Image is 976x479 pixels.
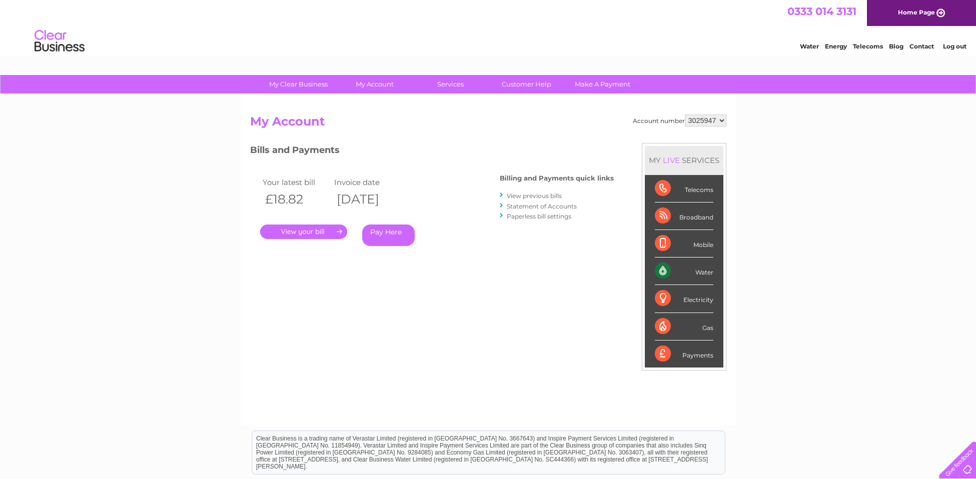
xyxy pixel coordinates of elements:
[34,26,85,56] img: logo.png
[250,143,614,160] h3: Bills and Payments
[889,42,903,50] a: Blog
[800,42,819,50] a: Water
[655,257,713,285] div: Water
[507,202,577,210] a: Statement of Accounts
[333,75,416,93] a: My Account
[943,42,966,50] a: Log out
[260,175,332,189] td: Your latest bill
[787,5,856,17] a: 0333 014 3131
[655,340,713,367] div: Payments
[507,192,562,199] a: View previous bills
[825,42,847,50] a: Energy
[260,189,332,209] th: £18.82
[485,75,568,93] a: Customer Help
[655,202,713,230] div: Broadband
[260,224,347,239] a: .
[332,189,404,209] th: [DATE]
[257,75,340,93] a: My Clear Business
[655,230,713,257] div: Mobile
[909,42,934,50] a: Contact
[633,114,726,126] div: Account number
[655,285,713,312] div: Electricity
[409,75,492,93] a: Services
[655,313,713,340] div: Gas
[655,175,713,202] div: Telecoms
[507,212,571,220] a: Paperless bill settings
[661,155,682,165] div: LIVE
[332,175,404,189] td: Invoice date
[500,174,614,182] h4: Billing and Payments quick links
[853,42,883,50] a: Telecoms
[645,146,723,174] div: MY SERVICES
[252,5,725,48] div: Clear Business is a trading name of Verastar Limited (registered in [GEOGRAPHIC_DATA] No. 3667643...
[561,75,644,93] a: Make A Payment
[250,114,726,133] h2: My Account
[362,224,415,246] a: Pay Here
